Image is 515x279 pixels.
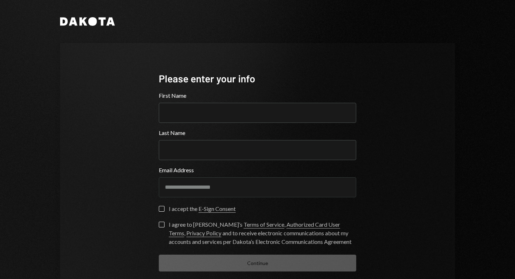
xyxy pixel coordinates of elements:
a: E-Sign Consent [198,205,236,213]
a: Terms of Service [244,221,284,229]
div: I accept the [169,205,236,213]
label: Email Address [159,166,356,174]
a: Privacy Policy [186,230,221,237]
div: I agree to [PERSON_NAME]’s , , and to receive electronic communications about my accounts and ser... [169,220,356,246]
button: I agree to [PERSON_NAME]’s Terms of Service, Authorized Card User Terms, Privacy Policy and to re... [159,222,165,227]
a: Authorized Card User Terms [169,221,340,237]
label: First Name [159,91,356,100]
button: I accept the E-Sign Consent [159,206,165,212]
label: Last Name [159,129,356,137]
div: Please enter your info [159,72,356,86]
